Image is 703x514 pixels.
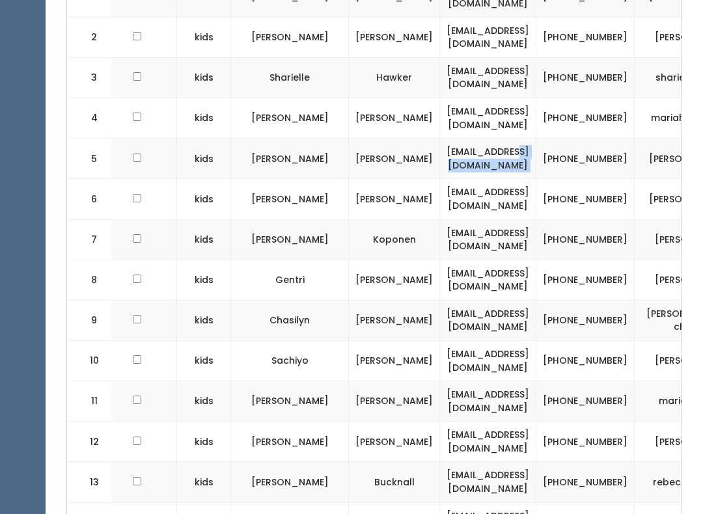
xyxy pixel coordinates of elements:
[349,57,440,98] td: Hawker
[440,139,536,179] td: [EMAIL_ADDRESS][DOMAIN_NAME]
[440,17,536,57] td: [EMAIL_ADDRESS][DOMAIN_NAME]
[231,179,349,219] td: [PERSON_NAME]
[67,179,113,219] td: 6
[67,98,113,139] td: 4
[177,260,231,300] td: kids
[67,139,113,179] td: 5
[536,341,635,381] td: [PHONE_NUMBER]
[349,17,440,57] td: [PERSON_NAME]
[536,17,635,57] td: [PHONE_NUMBER]
[67,260,113,300] td: 8
[231,219,349,260] td: [PERSON_NAME]
[440,57,536,98] td: [EMAIL_ADDRESS][DOMAIN_NAME]
[349,98,440,139] td: [PERSON_NAME]
[536,260,635,300] td: [PHONE_NUMBER]
[349,219,440,260] td: Koponen
[67,422,113,462] td: 12
[67,462,113,502] td: 13
[67,381,113,422] td: 11
[440,381,536,422] td: [EMAIL_ADDRESS][DOMAIN_NAME]
[177,57,231,98] td: kids
[349,179,440,219] td: [PERSON_NAME]
[536,462,635,502] td: [PHONE_NUMBER]
[349,300,440,340] td: [PERSON_NAME]
[231,57,349,98] td: Sharielle
[231,462,349,502] td: [PERSON_NAME]
[536,422,635,462] td: [PHONE_NUMBER]
[349,462,440,502] td: Bucknall
[536,57,635,98] td: [PHONE_NUMBER]
[349,341,440,381] td: [PERSON_NAME]
[231,341,349,381] td: Sachiyo
[231,260,349,300] td: Gentri
[231,300,349,340] td: Chasilyn
[177,17,231,57] td: kids
[67,341,113,381] td: 10
[67,57,113,98] td: 3
[440,219,536,260] td: [EMAIL_ADDRESS][DOMAIN_NAME]
[231,139,349,179] td: [PERSON_NAME]
[67,300,113,340] td: 9
[67,17,113,57] td: 2
[536,219,635,260] td: [PHONE_NUMBER]
[177,98,231,139] td: kids
[440,422,536,462] td: [EMAIL_ADDRESS][DOMAIN_NAME]
[536,300,635,340] td: [PHONE_NUMBER]
[231,98,349,139] td: [PERSON_NAME]
[536,98,635,139] td: [PHONE_NUMBER]
[67,219,113,260] td: 7
[349,260,440,300] td: [PERSON_NAME]
[177,300,231,340] td: kids
[440,179,536,219] td: [EMAIL_ADDRESS][DOMAIN_NAME]
[440,341,536,381] td: [EMAIL_ADDRESS][DOMAIN_NAME]
[177,219,231,260] td: kids
[349,381,440,422] td: [PERSON_NAME]
[231,422,349,462] td: [PERSON_NAME]
[349,422,440,462] td: [PERSON_NAME]
[231,381,349,422] td: [PERSON_NAME]
[177,139,231,179] td: kids
[349,139,440,179] td: [PERSON_NAME]
[440,98,536,139] td: [EMAIL_ADDRESS][DOMAIN_NAME]
[177,462,231,502] td: kids
[177,341,231,381] td: kids
[440,462,536,502] td: [EMAIL_ADDRESS][DOMAIN_NAME]
[536,179,635,219] td: [PHONE_NUMBER]
[536,139,635,179] td: [PHONE_NUMBER]
[440,300,536,340] td: [EMAIL_ADDRESS][DOMAIN_NAME]
[440,260,536,300] td: [EMAIL_ADDRESS][DOMAIN_NAME]
[231,17,349,57] td: [PERSON_NAME]
[177,422,231,462] td: kids
[177,381,231,422] td: kids
[177,179,231,219] td: kids
[536,381,635,422] td: [PHONE_NUMBER]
